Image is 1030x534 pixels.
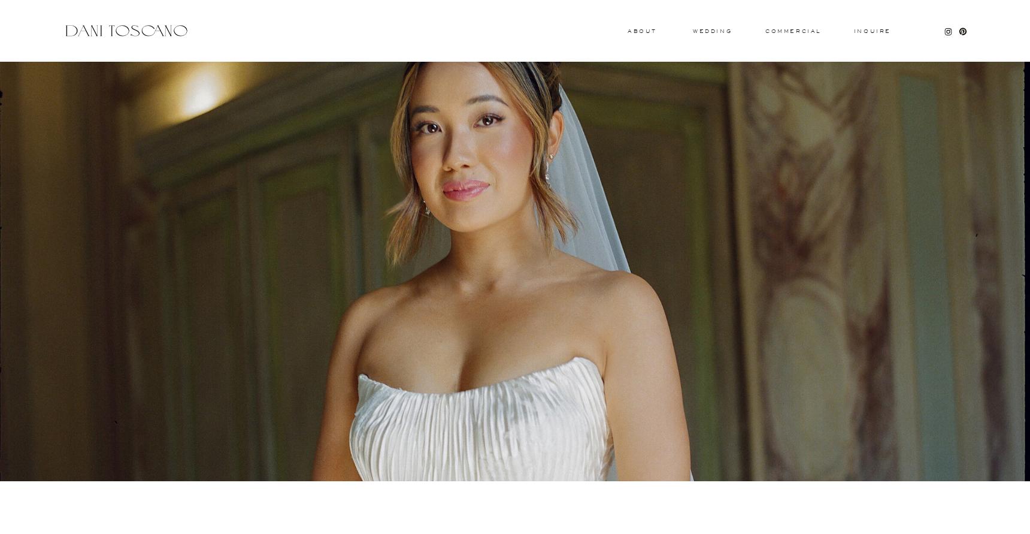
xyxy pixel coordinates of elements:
[765,29,820,34] a: commercial
[853,29,892,35] a: Inquire
[628,29,654,33] a: About
[693,29,732,33] a: wedding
